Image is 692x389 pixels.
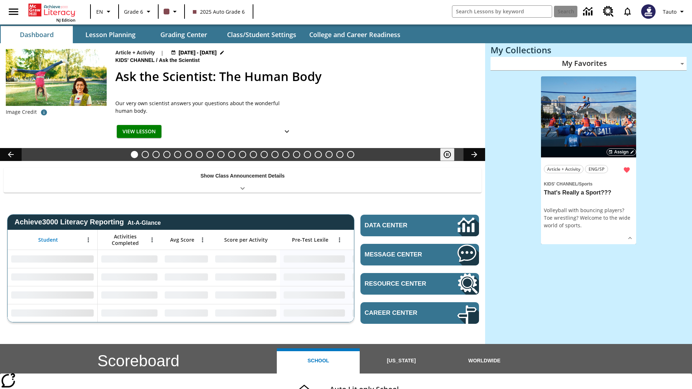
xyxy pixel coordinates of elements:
div: No Data, [161,268,212,286]
span: Kids' Channel [544,182,578,187]
button: Open Menu [197,234,208,245]
span: ENG/SP [589,165,604,173]
span: EN [96,8,103,15]
img: Avatar [641,4,656,19]
a: Message Center [360,244,479,265]
p: Article + Activity [115,49,155,57]
span: Career Center [365,309,436,317]
a: Career Center [360,302,479,324]
div: No Data, [98,268,161,286]
span: Article + Activity [547,165,580,173]
div: At-A-Glance [128,218,161,226]
div: No Data, [161,250,212,268]
button: Slide 8 Cars of the Future? [207,151,214,158]
button: Grade: Grade 6, Select a grade [121,5,156,18]
button: Slide 5 All Aboard the Hyperloop? [174,151,181,158]
button: Slide 10 Solar Power to the People [228,151,235,158]
a: Data Center [360,215,479,236]
button: Slide 19 Remembering Justice O'Connor [325,151,333,158]
span: Data Center [365,222,433,229]
button: Slide 11 Attack of the Terrifying Tomatoes [239,151,246,158]
a: Resource Center, Will open in new tab [599,2,618,21]
button: Remove from Favorites [620,164,633,176]
span: Grade 6 [124,8,143,15]
div: My Favorites [491,57,687,71]
div: No Data, [98,304,161,322]
button: Select a new avatar [637,2,660,21]
span: Tauto [663,8,677,15]
div: No Data, [349,304,417,322]
button: Open Menu [334,234,345,245]
div: Show Class Announcement Details [4,168,482,193]
a: Data Center [579,2,599,22]
input: search field [452,6,552,17]
button: Slide 3 More S Sounds Like Z [152,151,160,158]
button: Show Details [280,125,294,138]
div: lesson details [541,76,636,245]
button: Dashboard [1,26,73,43]
button: Show Details [625,233,635,243]
span: Sports [579,182,593,187]
button: Slide 18 Hooray for Constitution Day! [315,151,322,158]
button: Language: EN, Select a language [93,5,116,18]
span: Topic: Kids' Channel/Sports [544,180,633,188]
button: Profile/Settings [660,5,689,18]
div: No Data, [349,268,417,286]
button: ENG/SP [585,165,608,173]
button: Aug 24 - Aug 24 Choose Dates [169,49,226,57]
button: Slide 14 Mixed Practice: Citing Evidence [271,151,279,158]
button: Slide 17 Cooking Up Native Traditions [304,151,311,158]
span: Avg Score [170,237,194,243]
button: Pause [440,148,454,161]
button: Slide 7 Dirty Jobs Kids Had To Do [196,151,203,158]
button: Slide 15 Pre-release lesson [282,151,289,158]
button: Slide 21 The Constitution's Balancing Act [347,151,354,158]
span: Student [38,237,58,243]
span: [DATE] - [DATE] [179,49,217,57]
span: Assign [614,149,629,155]
span: Ask the Scientist [159,57,201,64]
div: No Data, [98,250,161,268]
div: Home [28,2,75,23]
button: Article + Activity [544,165,584,173]
div: No Data, [98,286,161,304]
a: Home [28,3,75,17]
button: Open Menu [147,234,158,245]
div: Volleyball with bouncing players? Toe wrestling? Welcome to the wide world of sports. [544,206,633,229]
button: Lesson carousel, Next [463,148,485,161]
span: / [156,57,158,63]
button: Slide 20 Point of View [336,151,343,158]
button: Slide 4 Taking Movies to the X-Dimension [163,151,170,158]
span: Message Center [365,251,436,258]
button: Lesson Planning [74,26,146,43]
button: View Lesson [117,125,161,138]
div: Pause [440,148,462,161]
span: | [161,49,164,57]
button: College and Career Readiness [303,26,406,43]
button: Open Menu [83,234,94,245]
button: Slide 12 Fashion Forward in Ancient Rome [250,151,257,158]
span: / [578,182,579,187]
span: Kids' Channel [115,57,156,64]
div: No Data, [349,286,417,304]
button: [US_STATE] [360,348,443,374]
span: 2025 Auto Grade 6 [193,8,245,15]
img: Young girl doing a cartwheel [6,49,107,106]
h3: That's Really a Sport??? [544,189,633,197]
button: School [277,348,360,374]
div: No Data, [161,304,212,322]
h3: My Collections [491,45,687,55]
span: Pre-Test Lexile [292,237,328,243]
div: No Data, [161,286,212,304]
button: Slide 6 Do You Want Fries With That? [185,151,192,158]
button: Open side menu [3,1,24,22]
span: Achieve3000 Literacy Reporting [14,218,161,226]
span: Resource Center [365,280,436,287]
p: Image Credit [6,108,37,116]
h2: Ask the Scientist: The Human Body [115,67,476,86]
div: Our very own scientist answers your questions about the wonderful human body. [115,99,296,115]
button: Slide 16 Career Lesson [293,151,300,158]
span: Score per Activity [224,237,268,243]
span: NJ Edition [56,17,75,23]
